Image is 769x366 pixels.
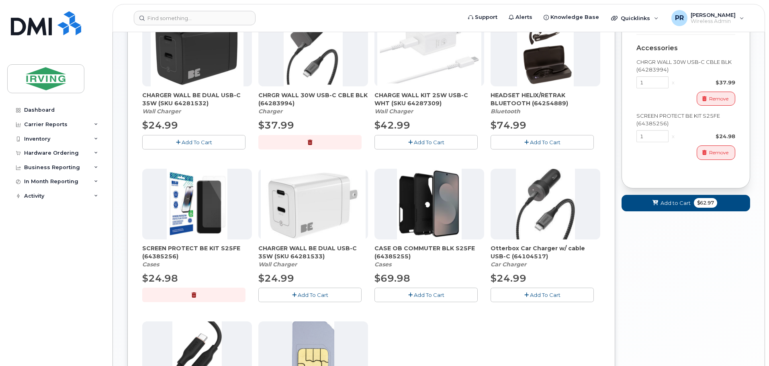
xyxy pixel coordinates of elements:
div: CASE OB COMMUTER BLK S25FE (64385255) [374,244,484,268]
div: Poirier, Robert [666,10,750,26]
button: Add To Cart [258,288,362,302]
a: Knowledge Base [538,9,605,25]
span: Remove [709,95,728,102]
span: $24.98 [142,272,178,284]
div: Quicklinks [605,10,664,26]
img: image-20250915-161557.png [397,169,462,239]
div: x [669,133,678,140]
span: $24.99 [142,119,178,131]
span: CHRGR WALL 30W USB-C CBLE BLK (64283994) [258,91,368,107]
span: Add To Cart [414,292,444,298]
img: CHARGE_WALL_KIT_25W_USB-C_WHT.png [377,16,482,86]
span: PR [675,13,684,23]
button: Add to Cart $62.97 [622,195,750,211]
button: Add To Cart [374,288,478,302]
span: $24.99 [258,272,294,284]
span: SCREEN PROTECT BE KIT S25FE (64385256) [142,244,252,260]
div: CHRGR WALL 30W USB-C CBLE BLK (64283994) [258,91,368,115]
img: image-20250915-161621.png [167,169,228,239]
div: Accessories [636,45,735,52]
span: CHARGER WALL BE DUAL USB-C 35W (SKU 64281532) [142,91,252,107]
button: Remove [697,145,735,159]
div: SCREEN PROTECT BE KIT S25FE (64385256) [636,112,735,127]
a: Alerts [503,9,538,25]
span: $74.99 [491,119,526,131]
img: download.jpg [516,169,575,239]
span: $37.99 [258,119,294,131]
div: $24.98 [678,133,735,140]
div: SCREEN PROTECT BE KIT S25FE (64385256) [142,244,252,268]
em: Car Charger [491,261,526,268]
span: Add To Cart [530,139,560,145]
em: Bluetooth [491,108,520,115]
div: CHARGE WALL KIT 25W USB-C WHT (SKU 64287309) [374,91,484,115]
span: Add to Cart [661,199,691,207]
div: CHARGER WALL BE DUAL USB-C 35W (SKU 64281533) [258,244,368,268]
div: CHARGER WALL BE DUAL USB-C 35W (SKU 64281532) [142,91,252,115]
input: Find something... [134,11,256,25]
div: Otterbox Car Charger w/ cable USB-C (64104517) [491,244,600,268]
span: Add To Cart [530,292,560,298]
span: CASE OB COMMUTER BLK S25FE (64385255) [374,244,484,260]
button: Add To Cart [374,135,478,149]
span: $42.99 [374,119,410,131]
span: Remove [709,149,728,156]
button: Add To Cart [491,288,594,302]
img: CHARGER_WALL_BE_DUAL_USB-C_35W.png [151,16,243,86]
img: chrgr_wall_30w_-_blk.png [284,16,342,86]
span: Add To Cart [298,292,328,298]
img: BE.png [261,169,366,239]
span: $62.97 [694,198,717,208]
span: [PERSON_NAME] [691,12,736,18]
em: Wall Charger [142,108,181,115]
em: Charger [258,108,282,115]
em: Cases [374,261,391,268]
span: Support [475,13,497,21]
img: download.png [517,16,574,86]
span: Otterbox Car Charger w/ cable USB-C (64104517) [491,244,600,260]
span: HEADSET HELIX/RETRAK BLUETOOTH (64254889) [491,91,600,107]
div: HEADSET HELIX/RETRAK BLUETOOTH (64254889) [491,91,600,115]
em: Wall Charger [374,108,413,115]
button: Add To Cart [142,135,245,149]
span: $69.98 [374,272,410,284]
button: Add To Cart [491,135,594,149]
span: Quicklinks [621,15,650,21]
span: Wireless Admin [691,18,736,25]
button: Remove [697,92,735,106]
div: $37.99 [678,79,735,86]
a: Support [462,9,503,25]
span: $24.99 [491,272,526,284]
div: CHRGR WALL 30W USB-C CBLE BLK (64283994) [636,58,735,73]
span: Alerts [515,13,532,21]
span: Knowledge Base [550,13,599,21]
div: x [669,79,678,86]
span: Add To Cart [182,139,212,145]
span: Add To Cart [414,139,444,145]
em: Cases [142,261,159,268]
span: CHARGER WALL BE DUAL USB-C 35W (SKU 64281533) [258,244,368,260]
span: CHARGE WALL KIT 25W USB-C WHT (SKU 64287309) [374,91,484,107]
em: Wall Charger [258,261,297,268]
